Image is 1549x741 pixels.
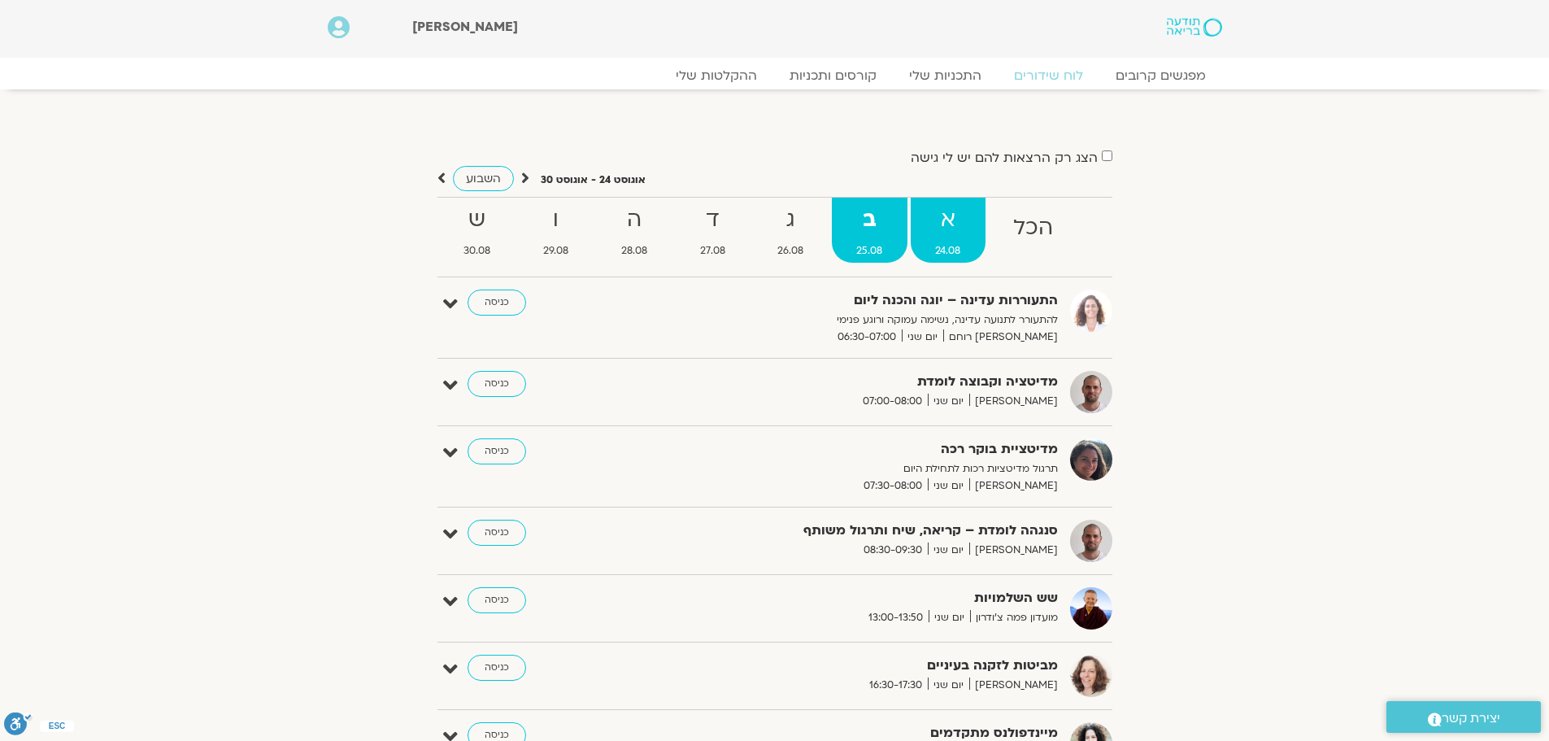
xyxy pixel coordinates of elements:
span: 25.08 [832,242,907,259]
strong: ה [596,202,672,238]
span: [PERSON_NAME] רוחם [943,329,1058,346]
a: התכניות שלי [893,68,998,84]
a: כניסה [468,290,526,316]
a: הכל [989,198,1078,263]
span: השבוע [466,171,501,186]
a: ה28.08 [596,198,672,263]
a: כניסה [468,655,526,681]
a: לוח שידורים [998,68,1099,84]
nav: Menu [328,68,1222,84]
span: 29.08 [518,242,593,259]
span: [PERSON_NAME] [412,18,518,36]
label: הצג רק הרצאות להם יש לי גישה [911,150,1098,165]
strong: א [911,202,986,238]
a: ש30.08 [439,198,516,263]
a: כניסה [468,371,526,397]
a: ההקלטות שלי [659,68,773,84]
strong: שש השלמויות [659,587,1058,609]
span: יום שני [928,677,969,694]
span: 13:00-13:50 [863,609,929,626]
strong: התעוררות עדינה – יוגה והכנה ליום [659,290,1058,312]
span: 30.08 [439,242,516,259]
strong: מדיטציית בוקר רכה [659,438,1058,460]
strong: הכל [989,210,1078,246]
a: קורסים ותכניות [773,68,893,84]
strong: ו [518,202,593,238]
span: 08:30-09:30 [858,542,928,559]
span: 28.08 [596,242,672,259]
a: כניסה [468,587,526,613]
span: 07:30-08:00 [858,477,928,495]
a: מפגשים קרובים [1099,68,1222,84]
a: א24.08 [911,198,986,263]
span: יצירת קשר [1442,708,1500,730]
strong: ג [753,202,829,238]
span: 27.08 [675,242,750,259]
span: 16:30-17:30 [864,677,928,694]
span: יום שני [928,393,969,410]
strong: מדיטציה וקבוצה לומדת [659,371,1058,393]
span: [PERSON_NAME] [969,542,1058,559]
a: כניסה [468,438,526,464]
strong: ש [439,202,516,238]
span: יום שני [902,329,943,346]
span: 06:30-07:00 [832,329,902,346]
a: ד27.08 [675,198,750,263]
span: [PERSON_NAME] [969,393,1058,410]
a: ב25.08 [832,198,907,263]
strong: סנגהה לומדת – קריאה, שיח ותרגול משותף [659,520,1058,542]
strong: ד [675,202,750,238]
p: תרגול מדיטציות רכות לתחילת היום [659,460,1058,477]
a: יצירת קשר [1386,701,1541,733]
span: [PERSON_NAME] [969,477,1058,495]
a: כניסה [468,520,526,546]
span: יום שני [928,477,969,495]
strong: מביטות לזקנה בעיניים [659,655,1058,677]
span: 07:00-08:00 [857,393,928,410]
span: 26.08 [753,242,829,259]
a: ג26.08 [753,198,829,263]
span: יום שני [928,542,969,559]
p: להתעורר לתנועה עדינה, נשימה עמוקה ורוגע פנימי [659,312,1058,329]
span: יום שני [929,609,970,626]
a: השבוע [453,166,514,191]
span: מועדון פמה צ'ודרון [970,609,1058,626]
a: ו29.08 [518,198,593,263]
span: 24.08 [911,242,986,259]
p: אוגוסט 24 - אוגוסט 30 [541,172,646,189]
strong: ב [832,202,907,238]
span: [PERSON_NAME] [969,677,1058,694]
